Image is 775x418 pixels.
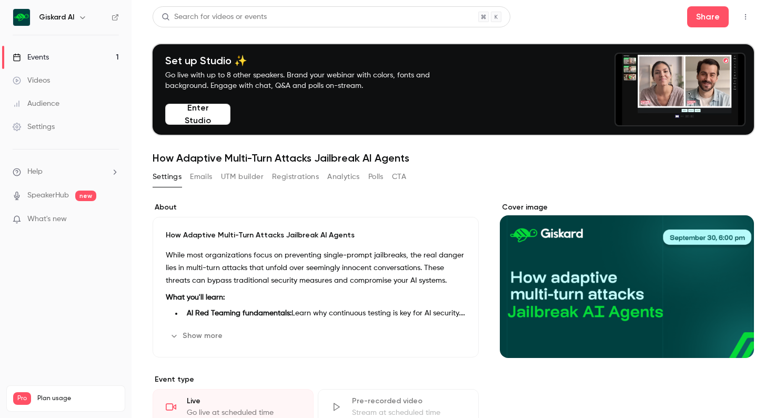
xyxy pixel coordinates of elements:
[166,249,466,287] p: While most organizations focus on preventing single-prompt jailbreaks, the real danger lies in mu...
[187,407,300,418] div: Go live at scheduled time
[13,392,31,405] span: Pro
[368,168,384,185] button: Polls
[500,202,754,213] label: Cover image
[13,52,49,63] div: Events
[687,6,729,27] button: Share
[39,12,74,23] h6: Giskard AI
[153,168,182,185] button: Settings
[153,152,754,164] h1: How Adaptive Multi-Turn Attacks Jailbreak AI Agents
[183,308,466,319] li: Learn why continuous testing is key for AI security.
[352,396,466,406] div: Pre-recorded video
[162,12,267,23] div: Search for videos or events
[153,374,479,385] p: Event type
[190,168,212,185] button: Emails
[13,75,50,86] div: Videos
[500,202,754,358] section: Cover image
[392,168,406,185] button: CTA
[221,168,264,185] button: UTM builder
[13,98,59,109] div: Audience
[27,166,43,177] span: Help
[27,214,67,225] span: What's new
[37,394,118,403] span: Plan usage
[13,166,119,177] li: help-dropdown-opener
[13,9,30,26] img: Giskard AI
[187,396,300,406] div: Live
[327,168,360,185] button: Analytics
[13,122,55,132] div: Settings
[352,407,466,418] div: Stream at scheduled time
[27,190,69,201] a: SpeakerHub
[165,54,455,67] h4: Set up Studio ✨
[153,202,479,213] label: About
[187,310,291,317] strong: AI Red Teaming fundamentals:
[75,191,96,201] span: new
[166,294,225,301] strong: What you'll learn:
[165,104,230,125] button: Enter Studio
[166,230,466,241] p: How Adaptive Multi-Turn Attacks Jailbreak AI Agents
[272,168,319,185] button: Registrations
[166,327,229,344] button: Show more
[165,70,455,91] p: Go live with up to 8 other speakers. Brand your webinar with colors, fonts and background. Engage...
